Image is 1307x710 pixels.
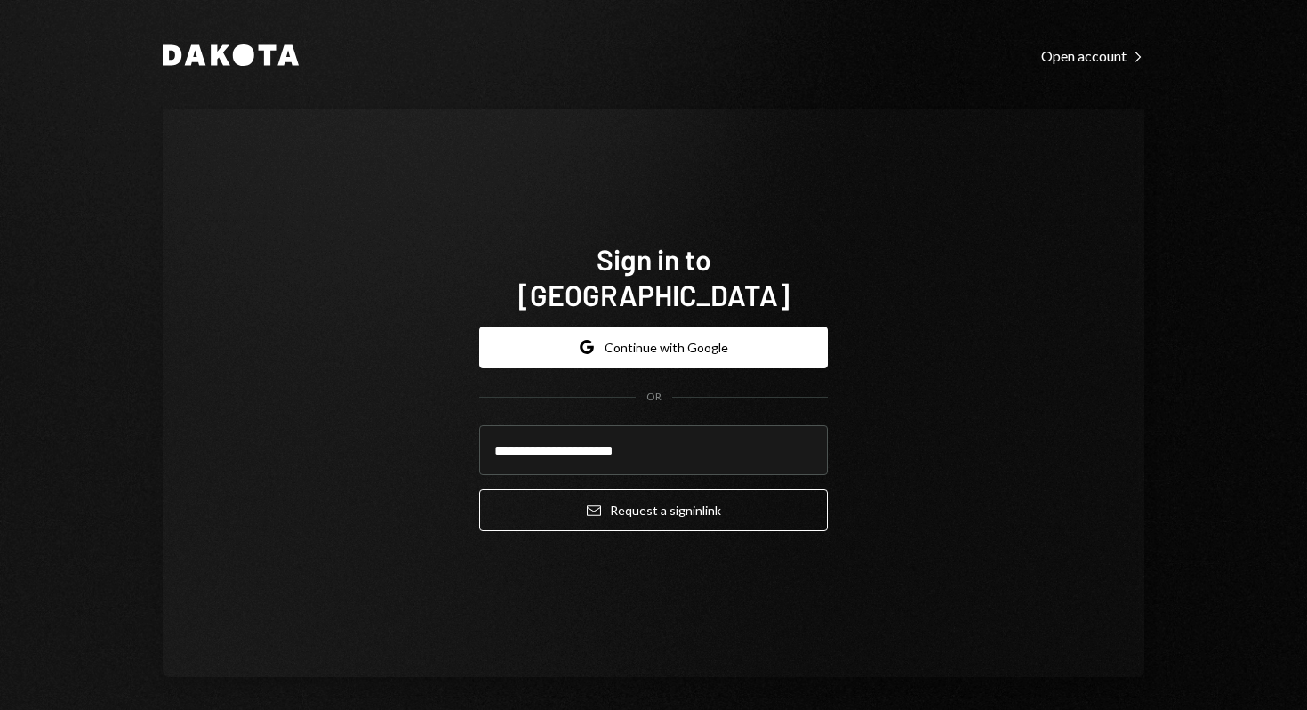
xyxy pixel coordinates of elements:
[479,241,828,312] h1: Sign in to [GEOGRAPHIC_DATA]
[646,390,662,405] div: OR
[479,489,828,531] button: Request a signinlink
[479,327,828,368] button: Continue with Google
[1041,45,1144,65] a: Open account
[1041,47,1144,65] div: Open account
